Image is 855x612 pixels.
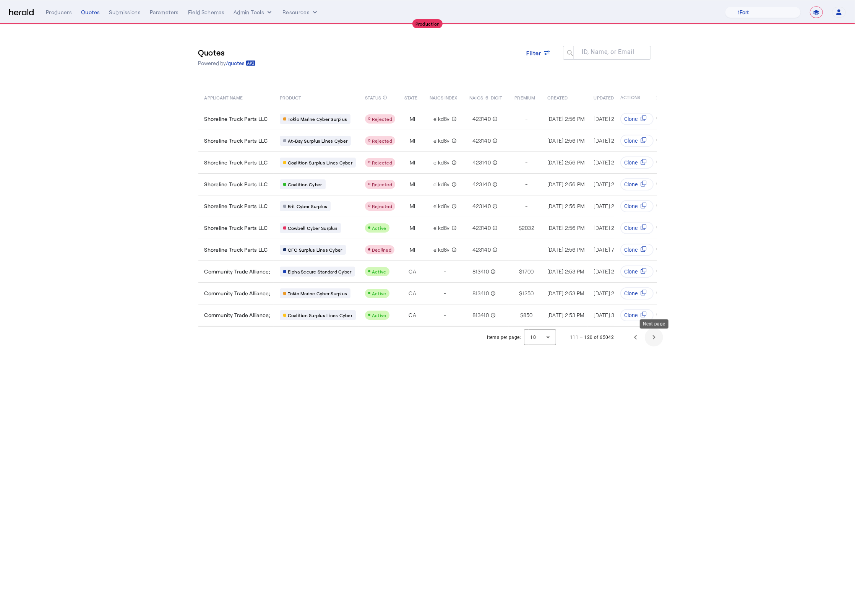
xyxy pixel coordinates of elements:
[433,246,450,254] span: eikd8v
[204,290,271,297] span: Community Trade Alliance;
[450,202,457,210] mat-icon: info_outline
[547,159,585,166] span: [DATE] 2:56 PM
[410,159,415,166] span: MI
[109,8,141,16] div: Submissions
[522,290,534,297] span: 1250
[526,49,542,57] span: Filter
[410,202,415,210] span: MI
[625,268,638,275] span: Clone
[372,203,392,209] span: Rejected
[547,312,584,318] span: [DATE] 2:53 PM
[626,328,645,347] button: Previous page
[547,246,585,253] span: [DATE] 2:56 PM
[594,181,631,187] span: [DATE] 2:57 PM
[472,311,489,319] span: 813410
[487,334,521,341] div: Items per page:
[582,49,634,56] mat-label: ID, Name, or Email
[372,160,392,165] span: Rejected
[372,225,386,231] span: Active
[410,115,415,123] span: MI
[625,159,638,166] span: Clone
[525,159,527,166] span: -
[594,203,631,209] span: [DATE] 2:57 PM
[489,311,496,319] mat-icon: info_outline
[410,137,415,145] span: MI
[472,115,491,123] span: 423140
[450,137,457,145] mat-icon: info_outline
[444,290,446,297] span: -
[525,246,527,254] span: -
[519,224,522,232] span: $
[489,268,496,275] mat-icon: info_outline
[430,93,457,101] span: NAICS INDEX
[372,269,386,274] span: Active
[288,203,328,209] span: Brit Cyber Surplus
[288,116,347,122] span: Tokio Marine Cyber Surplus
[625,115,638,123] span: Clone
[625,224,638,232] span: Clone
[433,137,450,145] span: eikd8v
[621,287,654,299] button: Clone
[621,156,654,169] button: Clone
[614,86,657,108] th: ACTIONS
[525,115,527,123] span: -
[522,224,534,232] span: 2032
[625,311,638,319] span: Clone
[472,224,491,232] span: 423140
[450,181,457,188] mat-icon: info_outline
[288,247,342,253] span: CFC Surplus Lines Cyber
[625,290,638,297] span: Clone
[491,137,498,145] mat-icon: info_outline
[198,59,256,67] p: Powered by
[288,181,322,187] span: Coalition Cyber
[383,93,388,102] mat-icon: info_outline
[433,115,450,123] span: eikd8v
[204,93,243,101] span: APPLICANT NAME
[204,137,268,145] span: Shoreline Truck Parts LLC
[547,137,585,144] span: [DATE] 2:56 PM
[525,137,527,145] span: -
[563,49,576,59] mat-icon: search
[433,224,450,232] span: eikd8v
[444,268,446,275] span: -
[372,116,392,122] span: Rejected
[282,8,319,16] button: Resources dropdown menu
[372,182,392,187] span: Rejected
[450,115,457,123] mat-icon: info_outline
[547,203,585,209] span: [DATE] 2:56 PM
[410,224,415,232] span: MI
[523,311,533,319] span: 850
[472,159,491,166] span: 423140
[570,334,614,341] div: 111 – 120 of 65042
[410,246,415,254] span: MI
[204,268,271,275] span: Community Trade Alliance;
[204,224,268,232] span: Shoreline Truck Parts LLC
[409,311,416,319] span: CA
[525,202,527,210] span: -
[547,116,585,122] span: [DATE] 2:56 PM
[522,268,534,275] span: 1700
[621,200,654,212] button: Clone
[491,181,498,188] mat-icon: info_outline
[625,181,638,188] span: Clone
[81,8,100,16] div: Quotes
[621,244,654,256] button: Clone
[520,311,523,319] span: $
[234,8,273,16] button: internal dropdown menu
[547,290,584,296] span: [DATE] 2:53 PM
[491,202,498,210] mat-icon: info_outline
[372,247,391,252] span: Declined
[594,268,631,275] span: [DATE] 2:54 PM
[288,269,352,275] span: Elpha Secure Standard Cyber
[444,311,446,319] span: -
[365,93,381,101] span: STATUS
[198,86,741,327] table: Table view of all quotes submitted by your platform
[594,290,631,296] span: [DATE] 2:54 PM
[520,46,557,60] button: Filter
[409,290,416,297] span: CA
[288,160,352,166] span: Coalition Surplus Lines Cyber
[372,138,392,143] span: Rejected
[198,47,256,58] h3: Quotes
[594,159,631,166] span: [DATE] 2:57 PM
[433,202,450,210] span: eikd8v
